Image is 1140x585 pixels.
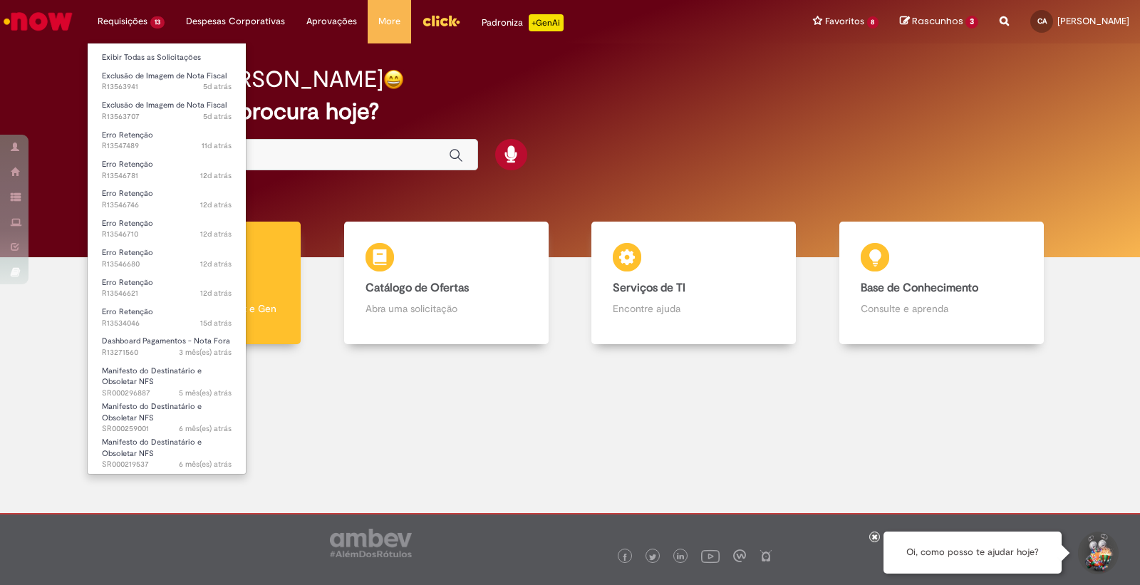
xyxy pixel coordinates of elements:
a: Aberto SR000259001 : Manifesto do Destinatário e Obsoletar NFS [88,399,246,430]
span: R13546710 [102,229,232,240]
img: logo_footer_youtube.png [701,547,720,565]
time: 24/09/2025 16:15:52 [203,81,232,92]
b: Serviços de TI [613,281,685,295]
span: 12d atrás [200,200,232,210]
time: 02/05/2025 09:59:31 [179,388,232,398]
time: 18/09/2025 14:36:24 [202,140,232,151]
time: 10/07/2025 08:29:05 [179,347,232,358]
span: R13563707 [102,111,232,123]
span: Rascunhos [912,14,963,28]
a: Aberto R13546781 : Erro Retenção [88,157,246,183]
time: 24/09/2025 15:40:38 [203,111,232,122]
span: 8 [867,16,879,29]
span: R13271560 [102,347,232,358]
a: Aberto R13546621 : Erro Retenção [88,275,246,301]
span: More [378,14,400,29]
span: 12d atrás [200,288,232,299]
img: click_logo_yellow_360x200.png [422,10,460,31]
h2: O que você procura hoje? [110,99,1030,124]
a: Aberto SR000219537 : Manifesto do Destinatário e Obsoletar NFS [88,435,246,465]
a: Aberto R13563707 : Exclusão de Imagem de Nota Fiscal [88,98,246,124]
span: R13563941 [102,81,232,93]
img: happy-face.png [383,69,404,90]
span: 6 mês(es) atrás [179,423,232,434]
span: 6 mês(es) atrás [179,459,232,470]
span: Erro Retenção [102,130,153,140]
a: Tirar dúvidas Tirar dúvidas com Lupi Assist e Gen Ai [75,222,323,345]
img: logo_footer_facebook.png [621,554,628,561]
h2: Bom dia, [PERSON_NAME] [110,67,383,92]
span: Erro Retenção [102,277,153,288]
a: Catálogo de Ofertas Abra uma solicitação [323,222,571,345]
span: SR000259001 [102,423,232,435]
a: Aberto R13563941 : Exclusão de Imagem de Nota Fiscal [88,68,246,95]
time: 18/09/2025 11:31:08 [200,259,232,269]
time: 18/09/2025 11:45:37 [200,170,232,181]
span: R13546781 [102,170,232,182]
img: logo_footer_naosei.png [760,549,772,562]
span: R13534046 [102,318,232,329]
a: Aberto R13546710 : Erro Retenção [88,216,246,242]
div: Oi, como posso te ajudar hoje? [883,532,1062,574]
span: Erro Retenção [102,247,153,258]
a: Aberto R13271560 : Dashboard Pagamentos - Nota Fora [88,333,246,360]
img: logo_footer_ambev_rotulo_gray.png [330,529,412,557]
span: Manifesto do Destinatário e Obsoletar NFS [102,366,202,388]
span: 5 mês(es) atrás [179,388,232,398]
span: 5d atrás [203,111,232,122]
span: 5d atrás [203,81,232,92]
b: Base de Conhecimento [861,281,978,295]
ul: Requisições [87,43,247,475]
span: SR000296887 [102,388,232,399]
time: 18/09/2025 11:21:55 [200,288,232,299]
span: 12d atrás [200,229,232,239]
span: Manifesto do Destinatário e Obsoletar NFS [102,401,202,423]
a: Aberto R13546680 : Erro Retenção [88,245,246,271]
img: ServiceNow [1,7,75,36]
a: Aberto R13547489 : Erro Retenção [88,128,246,154]
a: Base de Conhecimento Consulte e aprenda [818,222,1066,345]
span: R13546746 [102,200,232,211]
span: Exclusão de Imagem de Nota Fiscal [102,100,227,110]
span: 3 [965,16,978,29]
span: 11d atrás [202,140,232,151]
a: Aberto R13534046 : Erro Retenção [88,304,246,331]
img: logo_footer_linkedin.png [677,553,684,561]
time: 19/03/2025 17:05:49 [179,459,232,470]
p: Consulte e aprenda [861,301,1022,316]
p: Abra uma solicitação [366,301,527,316]
span: Aprovações [306,14,357,29]
p: +GenAi [529,14,564,31]
time: 15/09/2025 08:18:15 [200,318,232,328]
img: logo_footer_twitter.png [649,554,656,561]
time: 10/04/2025 12:00:02 [179,423,232,434]
span: Erro Retenção [102,306,153,317]
span: Erro Retenção [102,188,153,199]
span: CA [1037,16,1047,26]
button: Iniciar Conversa de Suporte [1076,532,1119,574]
a: Aberto R13546746 : Erro Retenção [88,186,246,212]
a: Exibir Todas as Solicitações [88,50,246,66]
span: Requisições [98,14,147,29]
p: Encontre ajuda [613,301,774,316]
time: 18/09/2025 11:40:04 [200,200,232,210]
span: 13 [150,16,165,29]
span: Erro Retenção [102,159,153,170]
span: Erro Retenção [102,218,153,229]
span: R13546680 [102,259,232,270]
span: 3 mês(es) atrás [179,347,232,358]
div: Padroniza [482,14,564,31]
a: Rascunhos [900,15,978,29]
a: Serviços de TI Encontre ajuda [570,222,818,345]
b: Catálogo de Ofertas [366,281,469,295]
span: Exclusão de Imagem de Nota Fiscal [102,71,227,81]
span: 12d atrás [200,170,232,181]
span: Favoritos [825,14,864,29]
span: R13546621 [102,288,232,299]
span: [PERSON_NAME] [1057,15,1129,27]
span: SR000219537 [102,459,232,470]
time: 18/09/2025 11:35:40 [200,229,232,239]
span: Manifesto do Destinatário e Obsoletar NFS [102,437,202,459]
img: logo_footer_workplace.png [733,549,746,562]
span: R13547489 [102,140,232,152]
